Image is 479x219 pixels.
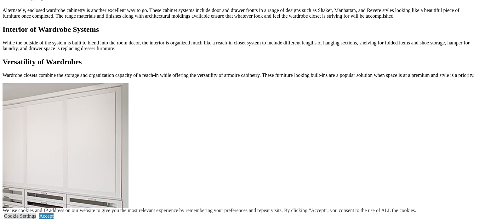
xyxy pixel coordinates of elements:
a: Accept [39,213,54,219]
h2: Interior of Wardrobe Systems [3,25,476,34]
p: While the outside of the system is built to blend into the room decor, the interior is organized ... [3,40,476,51]
a: Cookie Settings [4,213,36,219]
p: Alternately, enclosed wardrobe cabinetry is another excellent way to go. These cabinet systems in... [3,8,476,19]
div: We use cookies and IP address on our website to give you the most relevant experience by remember... [3,208,416,213]
h2: Versatility of Wardrobes [3,58,476,66]
p: Wardrobe closets combine the storage and organization capacity of a reach-in while offering the v... [3,72,476,78]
